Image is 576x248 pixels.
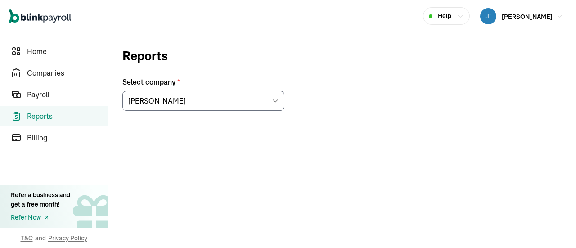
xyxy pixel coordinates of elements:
span: Reports [27,111,108,122]
div: Refer a business and get a free month! [11,190,70,209]
h1: Reports [122,47,562,66]
nav: Global [9,3,71,29]
a: Refer Now [11,213,70,222]
span: Home [27,46,108,57]
button: Help [423,7,470,25]
span: Privacy Policy [48,234,87,243]
span: and [35,234,46,243]
label: Select company [122,77,284,87]
iframe: Chat Widget [531,205,576,248]
span: [PERSON_NAME] [502,13,553,21]
span: Payroll [27,89,108,100]
input: Select company [122,91,284,111]
span: Companies [27,68,108,78]
button: [PERSON_NAME] [477,6,567,26]
span: Billing [27,132,108,143]
span: Help [438,11,451,21]
span: T&C [21,234,33,243]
